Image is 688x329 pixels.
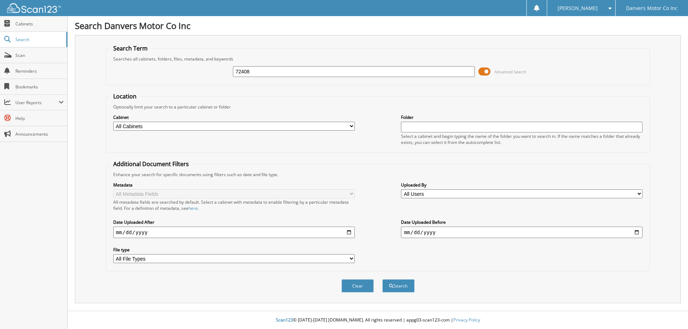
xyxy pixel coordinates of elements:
div: © [DATE]-[DATE] [DOMAIN_NAME]. All rights reserved | appg03-scan123-com | [68,311,688,329]
span: Announcements [15,131,64,137]
h1: Search Danvers Motor Co Inc [75,20,681,32]
span: Danvers Motor Co Inc [626,6,678,10]
div: All metadata fields are searched by default. Select a cabinet with metadata to enable filtering b... [113,199,355,211]
div: Searches all cabinets, folders, files, metadata, and keywords [110,56,646,62]
a: here [188,205,198,211]
img: scan123-logo-white.svg [7,3,61,13]
span: Cabinets [15,21,64,27]
input: start [113,227,355,238]
div: Optionally limit your search to a particular cabinet or folder [110,104,646,110]
label: Metadata [113,182,355,188]
label: Cabinet [113,114,355,120]
span: Search [15,37,63,43]
span: Help [15,115,64,121]
span: Reminders [15,68,64,74]
button: Search [382,279,415,292]
span: Scan [15,52,64,58]
div: Select a cabinet and begin typing the name of the folder you want to search in. If the name match... [401,133,642,145]
input: end [401,227,642,238]
label: File type [113,247,355,253]
legend: Additional Document Filters [110,160,192,168]
label: Date Uploaded After [113,219,355,225]
legend: Location [110,92,140,100]
iframe: Chat Widget [652,295,688,329]
span: [PERSON_NAME] [558,6,598,10]
span: Advanced Search [494,69,526,74]
legend: Search Term [110,44,151,52]
a: Privacy Policy [453,317,480,323]
span: Scan123 [276,317,293,323]
label: Folder [401,114,642,120]
label: Uploaded By [401,182,642,188]
div: Enhance your search for specific documents using filters such as date and file type. [110,171,646,178]
span: User Reports [15,100,59,106]
button: Clear [341,279,374,292]
span: Bookmarks [15,84,64,90]
label: Date Uploaded Before [401,219,642,225]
